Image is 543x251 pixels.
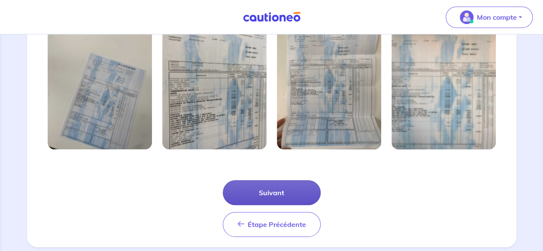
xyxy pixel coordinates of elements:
span: Étape Précédente [248,220,306,229]
button: Suivant [223,180,321,205]
img: Image mal cadrée 4 [391,10,496,149]
img: Image mal cadrée 1 [48,10,152,149]
p: Mon compte [477,12,517,22]
img: Image mal cadrée 3 [277,10,381,149]
img: Cautioneo [240,12,304,22]
button: Étape Précédente [223,212,321,237]
img: illu_account_valid_menu.svg [460,10,473,24]
button: illu_account_valid_menu.svgMon compte [446,6,533,28]
img: Image mal cadrée 2 [162,10,267,149]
